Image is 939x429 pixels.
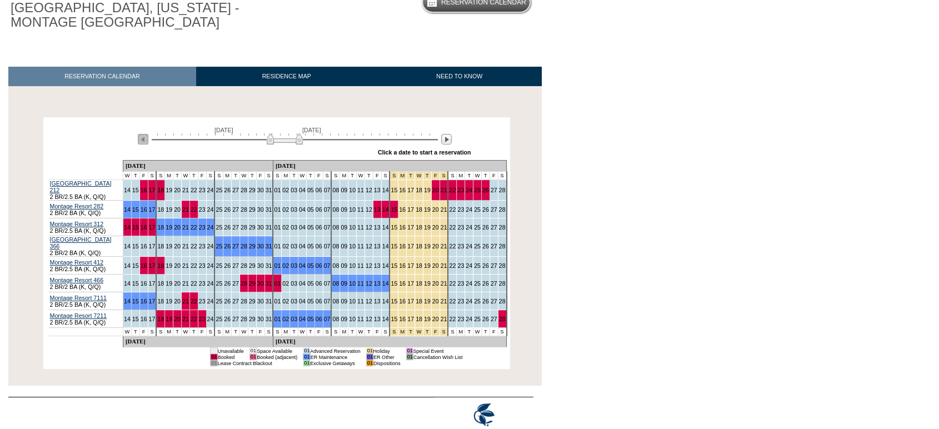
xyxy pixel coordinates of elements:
a: 28 [241,187,247,193]
a: 24 [466,280,472,287]
a: 24 [207,224,214,231]
a: 14 [382,206,389,213]
a: 29 [249,280,256,287]
a: 22 [191,224,197,231]
a: 14 [382,224,389,231]
a: 12 [366,206,372,213]
a: 10 [349,280,356,287]
a: 06 [316,243,322,250]
a: 10 [349,187,356,193]
a: 11 [357,187,364,193]
a: 28 [499,280,506,287]
a: 17 [149,298,156,305]
a: 15 [132,224,139,231]
a: 18 [157,224,164,231]
a: 23 [199,224,206,231]
a: 31 [266,224,272,231]
a: 18 [157,206,164,213]
a: NEED TO KNOW [377,67,542,86]
a: 24 [207,298,214,305]
a: Montage Resort 282 [50,203,104,209]
a: 26 [224,187,231,193]
a: 31 [266,243,272,250]
a: 18 [416,187,422,193]
a: 26 [224,224,231,231]
a: 21 [182,280,189,287]
a: 17 [149,206,156,213]
a: 12 [366,224,372,231]
a: 22 [449,224,456,231]
a: 30 [257,206,264,213]
a: 29 [249,224,256,231]
a: 25 [474,187,481,193]
a: 20 [432,262,439,269]
a: 28 [241,243,247,250]
a: 12 [366,280,372,287]
a: 25 [216,280,222,287]
a: 20 [432,224,439,231]
a: 20 [174,187,181,193]
a: RESIDENCE MAP [196,67,377,86]
a: 19 [166,298,172,305]
a: 16 [141,280,147,287]
a: 25 [216,206,222,213]
a: 17 [149,262,156,269]
a: 23 [457,224,464,231]
a: 14 [382,187,389,193]
a: 08 [332,280,339,287]
a: 18 [416,243,422,250]
a: 18 [157,187,164,193]
a: 19 [424,280,431,287]
a: 23 [457,262,464,269]
a: 19 [424,262,431,269]
a: 31 [266,280,272,287]
a: 25 [474,206,481,213]
a: 23 [457,206,464,213]
a: 20 [174,280,181,287]
a: 13 [374,224,381,231]
a: 14 [124,206,131,213]
a: 14 [124,224,131,231]
a: Montage Resort 466 [50,277,104,283]
a: 23 [199,298,206,305]
a: 15 [391,206,397,213]
a: 11 [357,206,364,213]
a: 02 [282,280,289,287]
a: 11 [357,243,364,250]
a: 15 [391,187,397,193]
a: 23 [457,243,464,250]
a: 22 [191,280,197,287]
a: 25 [474,280,481,287]
a: 15 [391,224,397,231]
a: 08 [332,187,339,193]
a: 16 [141,206,147,213]
a: 20 [432,243,439,250]
a: 14 [124,298,131,305]
a: 09 [341,243,347,250]
a: 27 [491,224,497,231]
a: 22 [449,280,456,287]
a: 09 [341,262,347,269]
a: 21 [182,206,189,213]
a: 01 [274,243,281,250]
a: 23 [199,243,206,250]
a: 21 [182,243,189,250]
a: 19 [166,280,172,287]
a: 17 [407,206,414,213]
a: 26 [224,280,231,287]
a: Montage Resort 412 [50,259,104,266]
img: Next [441,134,452,144]
a: 19 [424,224,431,231]
a: 06 [316,187,322,193]
a: 16 [399,280,406,287]
a: Montage Resort 7111 [50,295,107,301]
a: 17 [407,187,414,193]
a: 20 [174,262,181,269]
a: 08 [332,206,339,213]
a: 05 [307,187,314,193]
a: 01 [274,187,281,193]
a: 27 [232,280,239,287]
a: 16 [399,224,406,231]
a: 15 [391,243,397,250]
a: 04 [299,243,306,250]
